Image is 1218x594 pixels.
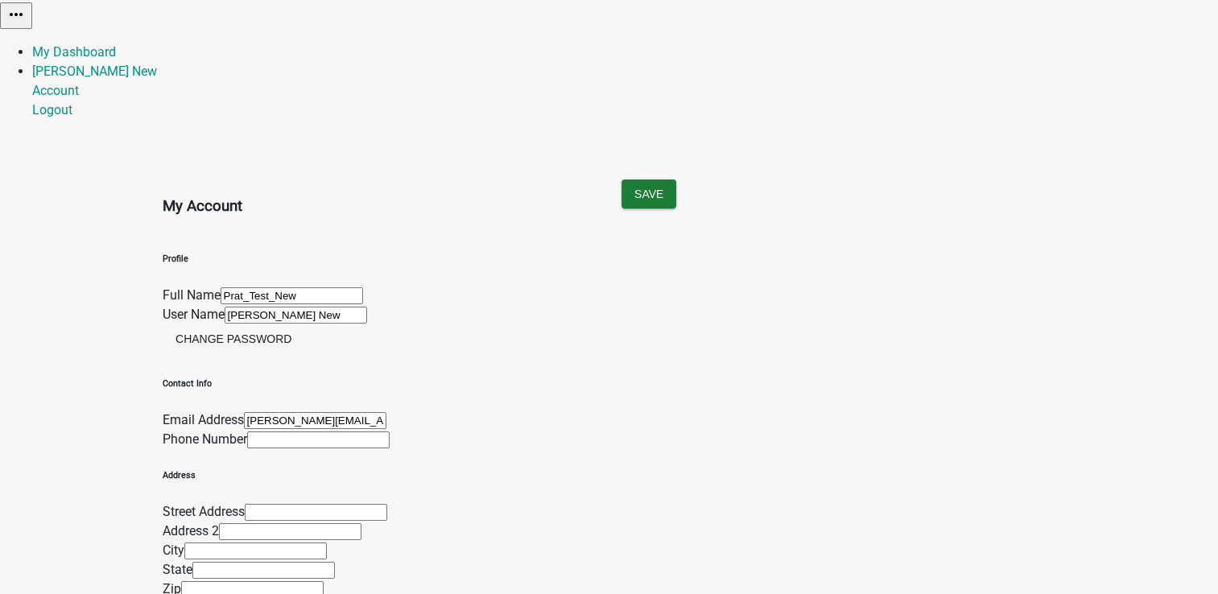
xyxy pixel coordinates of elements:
[163,307,225,322] label: User Name
[32,81,1218,120] div: [PERSON_NAME] New
[32,83,79,98] a: Account
[32,102,72,118] a: Logout
[32,64,157,79] a: [PERSON_NAME] New
[163,523,219,538] label: Address 2
[163,469,1056,482] h6: Address
[163,431,247,447] label: Phone Number
[163,324,304,353] button: Change Password
[163,504,245,519] label: Street Address
[32,44,116,60] a: My Dashboard
[163,562,192,577] label: State
[163,253,1056,266] h6: Profile
[163,542,184,558] label: City
[621,179,676,208] button: Save
[163,412,244,427] label: Email Address
[163,195,597,217] h3: My Account
[163,377,1056,390] h6: Contact Info
[163,287,221,303] label: Full Name
[6,5,26,24] i: more_horiz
